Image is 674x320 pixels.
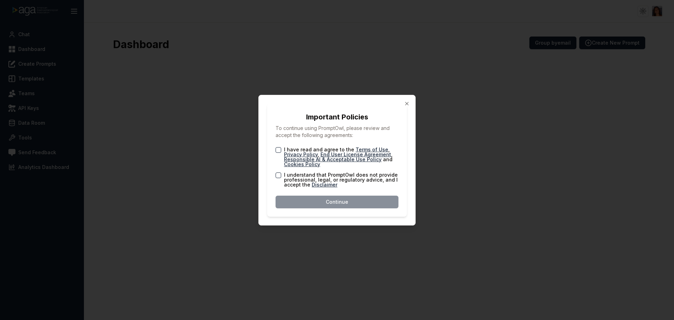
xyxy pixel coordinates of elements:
[312,182,337,188] a: Disclaimer
[284,147,398,167] label: I have read and agree to the , , , and
[284,156,382,162] a: Responsible AI & Acceptable Use Policy
[321,151,391,157] a: End User License Agreement
[276,112,398,122] h2: Important Policies
[284,172,398,187] label: I understand that PromptOwl does not provide professional, legal, or regulatory advice, and I acc...
[284,151,318,157] a: Privacy Policy
[284,161,320,167] a: Cookies Policy
[276,125,398,139] p: To continue using PromptOwl, please review and accept the following agreements:
[356,146,388,152] a: Terms of Use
